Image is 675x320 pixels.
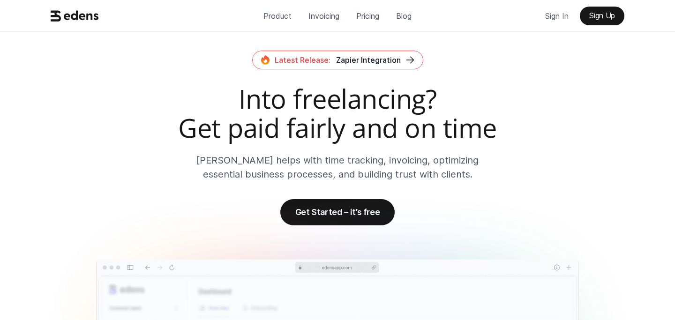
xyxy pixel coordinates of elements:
[356,9,379,23] p: Pricing
[580,7,624,25] a: Sign Up
[47,84,628,142] h2: Into freelancing? Get paid fairly and on time
[280,199,395,225] a: Get Started – it’s free
[389,7,419,25] a: Blog
[295,207,380,217] p: Get Started – it’s free
[252,51,423,69] a: Latest Release:Zapier Integration
[256,7,299,25] a: Product
[301,7,347,25] a: Invoicing
[336,55,401,65] span: Zapier Integration
[396,9,412,23] p: Blog
[349,7,387,25] a: Pricing
[275,55,330,65] span: Latest Release:
[545,9,569,23] p: Sign In
[263,9,292,23] p: Product
[179,153,497,181] p: [PERSON_NAME] helps with time tracking, invoicing, optimizing essential business processes, and b...
[308,9,339,23] p: Invoicing
[538,7,576,25] a: Sign In
[589,11,615,20] p: Sign Up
